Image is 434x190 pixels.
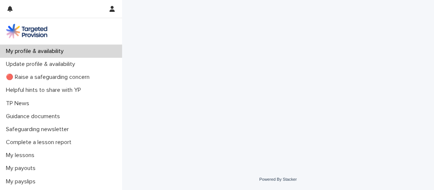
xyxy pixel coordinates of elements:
[3,74,95,81] p: 🔴 Raise a safeguarding concern
[3,87,87,94] p: Helpful hints to share with YP
[3,165,41,172] p: My payouts
[3,126,75,133] p: Safeguarding newsletter
[6,24,47,39] img: M5nRWzHhSzIhMunXDL62
[3,61,81,68] p: Update profile & availability
[3,113,66,120] p: Guidance documents
[3,139,77,146] p: Complete a lesson report
[3,48,70,55] p: My profile & availability
[3,152,40,159] p: My lessons
[3,178,41,185] p: My payslips
[259,177,297,181] a: Powered By Stacker
[3,100,35,107] p: TP News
